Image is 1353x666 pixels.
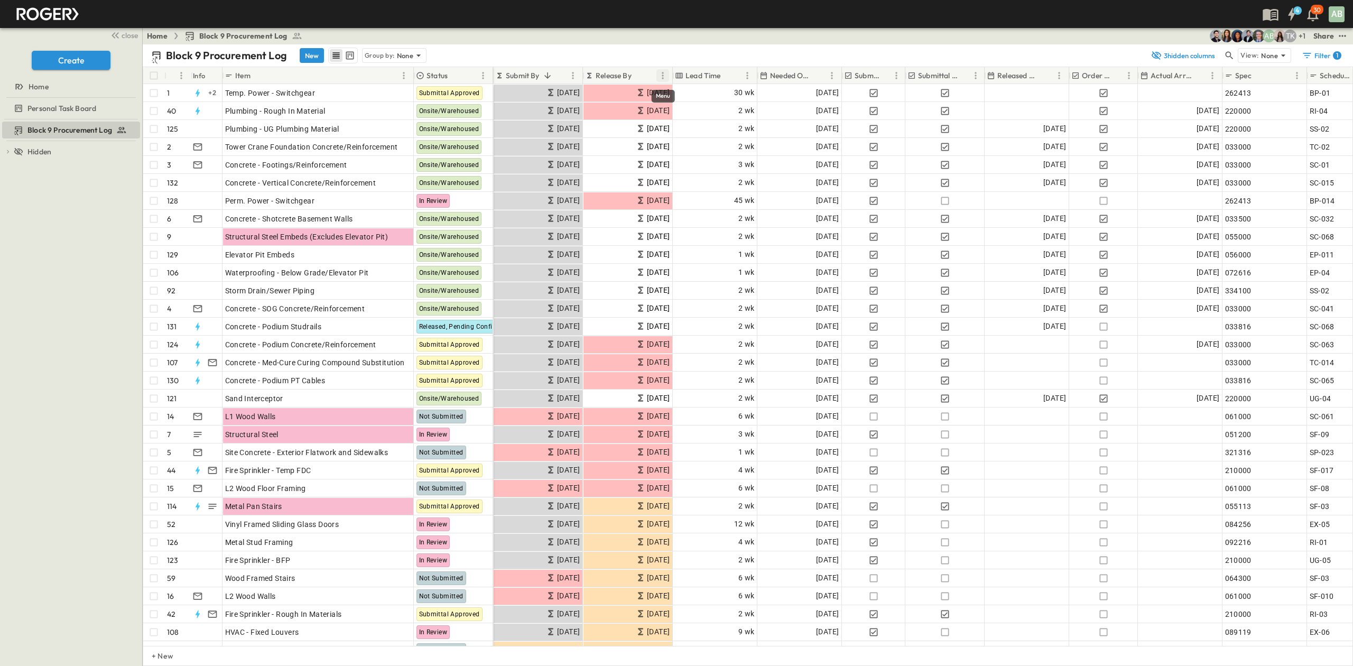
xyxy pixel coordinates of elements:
span: [DATE] [647,212,670,225]
img: Jared Salin (jsalin@cahill-sf.com) [1252,30,1265,42]
span: Home [29,81,49,92]
p: 130 [167,375,179,386]
p: 4 [167,303,171,314]
span: [DATE] [816,212,839,225]
span: [DATE] [1197,284,1219,297]
p: Submit By [506,70,540,81]
p: 121 [167,393,177,404]
span: 220000 [1225,393,1252,404]
span: [DATE] [816,123,839,135]
span: Concrete - SOG Concrete/Reinforcement [225,303,365,314]
span: Submittal Approved [419,377,480,384]
span: BP-014 [1310,196,1335,206]
span: 033816 [1225,375,1252,386]
span: SC-01 [1310,160,1330,170]
button: Sort [723,70,735,81]
span: [DATE] [1043,266,1066,279]
span: 051200 [1225,429,1252,440]
p: 40 [167,106,176,116]
span: Structural Steel Embeds (Excludes Elevator Pit) [225,232,388,242]
button: Sort [1041,70,1053,81]
span: [DATE] [557,248,580,261]
span: 1 wk [738,248,755,261]
span: [DATE] [647,410,670,422]
span: 072616 [1225,267,1252,278]
span: Structural Steel [225,429,279,440]
span: 061000 [1225,411,1252,422]
span: Concrete - Med-Cure Curing Compound Substitution [225,357,405,368]
span: Personal Task Board [27,103,96,114]
span: [DATE] [816,356,839,368]
span: [DATE] [557,87,580,99]
span: 220000 [1225,106,1252,116]
span: [DATE] [1197,230,1219,243]
span: [DATE] [1043,302,1066,314]
span: [DATE] [816,320,839,332]
span: UG-04 [1310,393,1331,404]
span: Onsite/Warehoused [419,107,479,115]
span: SS-02 [1310,124,1330,134]
span: [DATE] [1197,141,1219,153]
span: [DATE] [1197,302,1219,314]
span: L1 Wood Walls [225,411,276,422]
div: Share [1313,31,1334,41]
span: [DATE] [557,446,580,458]
div: Menu [652,90,675,103]
span: [DATE] [647,320,670,332]
span: SS-02 [1310,285,1330,296]
span: Concrete - Shotcrete Basement Walls [225,214,353,224]
span: 1 wk [738,266,755,279]
span: 2 wk [738,141,755,153]
span: [DATE] [816,428,839,440]
span: [DATE] [816,87,839,99]
span: [DATE] [647,374,670,386]
span: [DATE] [647,159,670,171]
span: [DATE] [816,266,839,279]
button: 3hidden columns [1145,48,1221,63]
span: [DATE] [1197,248,1219,261]
span: Concrete - Podium Concrete/Reinforcement [225,339,376,350]
span: [DATE] [647,248,670,261]
p: Schedule ID [1320,70,1351,81]
img: Anthony Vazquez (avazquez@cahill-sf.com) [1210,30,1222,42]
span: [DATE] [647,302,670,314]
span: [DATE] [1197,177,1219,189]
p: Lead Time [685,70,721,81]
p: Order Confirmed? [1082,70,1112,81]
p: Status [427,70,448,81]
span: [DATE] [557,230,580,243]
p: Block 9 Procurement Log [166,48,287,63]
p: Item [235,70,251,81]
span: [DATE] [1197,123,1219,135]
span: [DATE] [1043,320,1066,332]
button: Menu [741,69,754,82]
button: 4 [1281,5,1302,24]
span: Onsite/Warehoused [419,269,479,276]
span: 033000 [1225,339,1252,350]
span: Submittal Approved [419,341,480,348]
button: AB [1328,5,1346,23]
button: Menu [1291,69,1303,82]
span: [DATE] [647,356,670,368]
div: Andrew Barreto (abarreto@guzmangc.com) [1263,30,1275,42]
p: 131 [167,321,177,332]
p: None [397,50,414,61]
span: Concrete - Footings/Reinforcement [225,160,347,170]
span: Onsite/Warehoused [419,305,479,312]
button: close [106,27,140,42]
button: test [1336,30,1349,42]
p: 9 [167,232,171,242]
span: Onsite/Warehoused [419,143,479,151]
button: Menu [567,69,579,82]
span: 262413 [1225,88,1252,98]
span: 2 wk [738,338,755,350]
button: Menu [656,69,669,82]
span: 2 wk [738,230,755,243]
span: 2 wk [738,177,755,189]
span: 033000 [1225,178,1252,188]
span: 334100 [1225,285,1252,296]
span: [DATE] [816,248,839,261]
button: Sort [253,70,264,81]
span: [DATE] [816,410,839,422]
span: 2 wk [738,123,755,135]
